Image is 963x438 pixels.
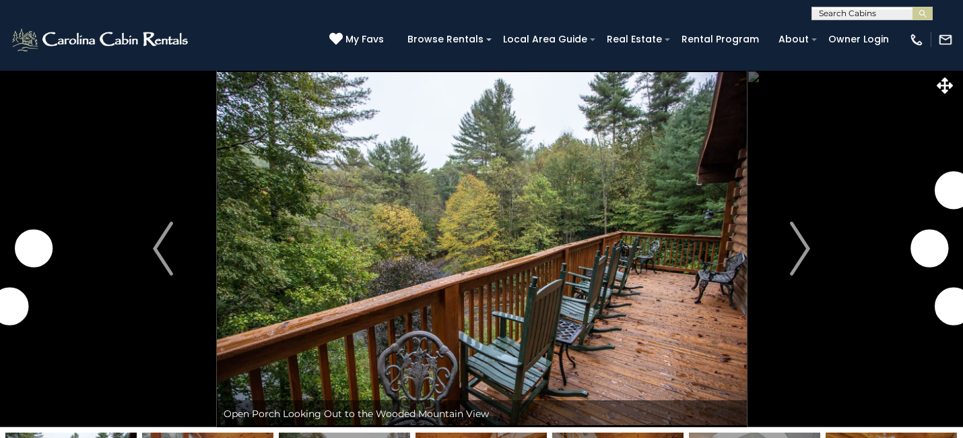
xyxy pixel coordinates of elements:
[822,29,896,50] a: Owner Login
[217,400,747,427] div: Open Porch Looking Out to the Wooded Mountain View
[10,26,192,53] img: White-1-2.png
[329,32,387,47] a: My Favs
[153,222,173,276] img: arrow
[746,70,854,427] button: Next
[938,32,953,47] img: mail-regular-white.png
[909,32,924,47] img: phone-regular-white.png
[401,29,490,50] a: Browse Rentals
[109,70,217,427] button: Previous
[772,29,816,50] a: About
[790,222,810,276] img: arrow
[496,29,594,50] a: Local Area Guide
[345,32,384,46] span: My Favs
[675,29,766,50] a: Rental Program
[600,29,669,50] a: Real Estate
